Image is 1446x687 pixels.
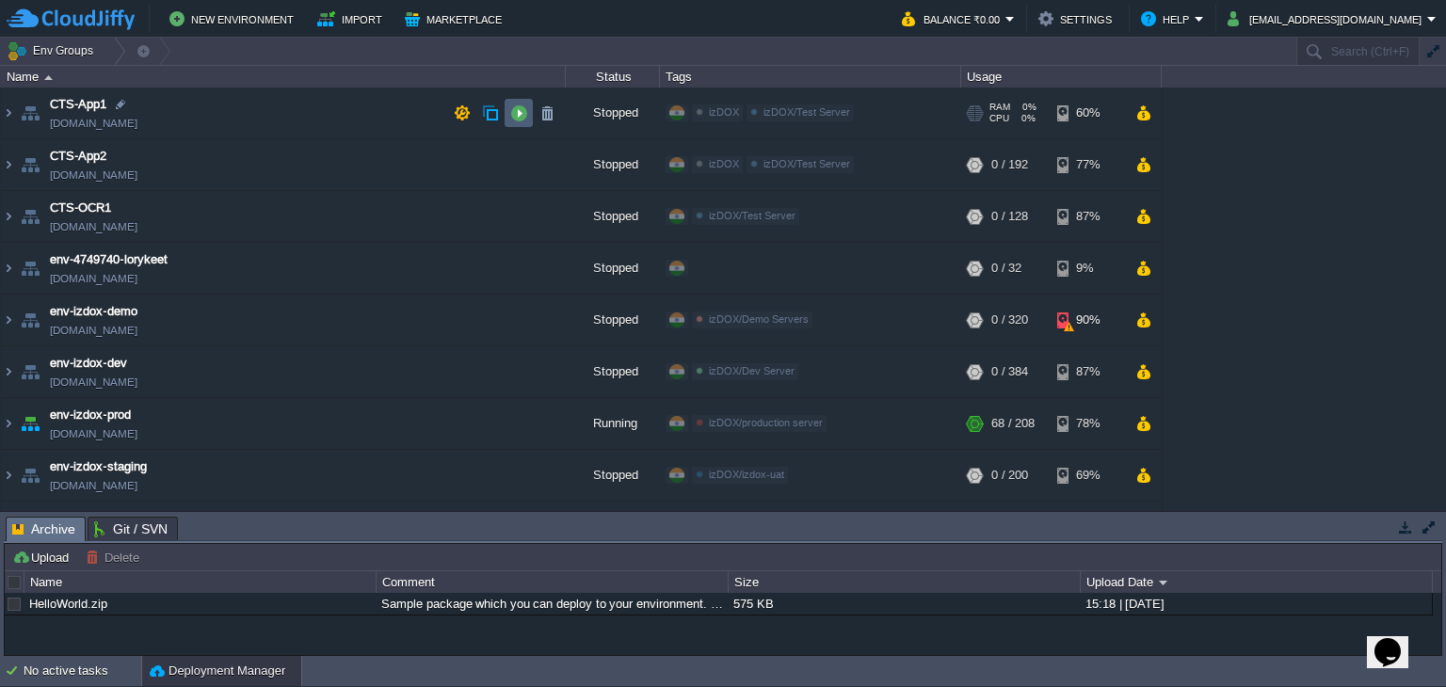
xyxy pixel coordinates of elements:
[1,502,16,552] img: AMDAwAAAACH5BAEAAAAALAAAAAABAAEAAAICRAEAOw==
[962,66,1161,88] div: Usage
[17,346,43,397] img: AMDAwAAAACH5BAEAAAAALAAAAAABAAEAAAICRAEAOw==
[566,346,660,397] div: Stopped
[17,450,43,501] img: AMDAwAAAACH5BAEAAAAALAAAAAABAAEAAAICRAEAOw==
[729,593,1079,615] div: 575 KB
[50,321,137,340] span: [DOMAIN_NAME]
[730,571,1080,593] div: Size
[50,217,137,236] span: [DOMAIN_NAME]
[566,243,660,294] div: Stopped
[991,139,1028,190] div: 0 / 192
[150,662,285,680] button: Deployment Manager
[29,597,107,611] a: HelloWorld.zip
[763,158,850,169] span: izDOX/Test Server
[1,139,16,190] img: AMDAwAAAACH5BAEAAAAALAAAAAABAAEAAAICRAEAOw==
[44,75,53,80] img: AMDAwAAAACH5BAEAAAAALAAAAAABAAEAAAICRAEAOw==
[17,139,43,190] img: AMDAwAAAACH5BAEAAAAALAAAAAABAAEAAAICRAEAOw==
[24,656,141,686] div: No active tasks
[377,593,727,615] div: Sample package which you can deploy to your environment. Feel free to delete and upload a package...
[50,114,137,133] span: [DOMAIN_NAME]
[566,88,660,138] div: Stopped
[17,243,43,294] img: AMDAwAAAACH5BAEAAAAALAAAAAABAAEAAAICRAEAOw==
[50,166,137,184] span: [DOMAIN_NAME]
[1,295,16,345] img: AMDAwAAAACH5BAEAAAAALAAAAAABAAEAAAICRAEAOw==
[1,398,16,449] img: AMDAwAAAACH5BAEAAAAALAAAAAABAAEAAAICRAEAOw==
[17,398,43,449] img: AMDAwAAAACH5BAEAAAAALAAAAAABAAEAAAICRAEAOw==
[661,66,960,88] div: Tags
[1,243,16,294] img: AMDAwAAAACH5BAEAAAAALAAAAAABAAEAAAICRAEAOw==
[17,295,43,345] img: AMDAwAAAACH5BAEAAAAALAAAAAABAAEAAAICRAEAOw==
[1,346,16,397] img: AMDAwAAAACH5BAEAAAAALAAAAAABAAEAAAICRAEAOw==
[50,457,147,476] a: env-izdox-staging
[1057,191,1118,242] div: 87%
[25,571,376,593] div: Name
[991,295,1028,345] div: 0 / 320
[378,571,728,593] div: Comment
[989,113,1009,124] span: CPU
[1057,139,1118,190] div: 77%
[7,38,100,64] button: Env Groups
[709,469,784,480] span: izDOX/izdox-uat
[1228,8,1427,30] button: [EMAIL_ADDRESS][DOMAIN_NAME]
[991,450,1028,501] div: 0 / 200
[566,139,660,190] div: Stopped
[50,424,137,443] span: [DOMAIN_NAME]
[1057,398,1118,449] div: 78%
[50,302,137,321] a: env-izdox-demo
[50,95,106,114] a: CTS-App1
[50,406,131,424] a: env-izdox-prod
[1057,243,1118,294] div: 9%
[50,147,106,166] a: CTS-App2
[317,8,388,30] button: Import
[1141,8,1195,30] button: Help
[2,66,565,88] div: Name
[1,450,16,501] img: AMDAwAAAACH5BAEAAAAALAAAAAABAAEAAAICRAEAOw==
[709,210,795,221] span: izDOX/Test Server
[991,243,1021,294] div: 0 / 32
[567,66,659,88] div: Status
[50,250,168,269] a: env-4749740-lorykeet
[1057,450,1118,501] div: 69%
[1057,346,1118,397] div: 87%
[94,518,168,540] span: Git / SVN
[50,269,137,288] span: [DOMAIN_NAME]
[709,417,823,428] span: izDOX/production server
[566,398,660,449] div: Running
[17,502,43,552] img: AMDAwAAAACH5BAEAAAAALAAAAAABAAEAAAICRAEAOw==
[902,8,1005,30] button: Balance ₹0.00
[50,509,144,528] a: env-izdox-testing
[566,295,660,345] div: Stopped
[709,365,795,376] span: izDOX/Dev Server
[566,502,660,552] div: Running
[1017,113,1036,124] span: 0%
[991,502,1035,552] div: 12 / 200
[991,398,1035,449] div: 68 / 208
[1057,295,1118,345] div: 90%
[50,373,137,391] span: [DOMAIN_NAME]
[1057,502,1118,552] div: 88%
[566,191,660,242] div: Stopped
[989,102,1010,113] span: RAM
[1057,88,1118,138] div: 60%
[709,158,739,169] span: izDOX
[50,476,137,495] span: [DOMAIN_NAME]
[709,313,809,325] span: izDOX/Demo Servers
[169,8,299,30] button: New Environment
[1,88,16,138] img: AMDAwAAAACH5BAEAAAAALAAAAAABAAEAAAICRAEAOw==
[405,8,507,30] button: Marketplace
[86,549,145,566] button: Delete
[50,354,127,373] a: env-izdox-dev
[1367,612,1427,668] iframe: chat widget
[566,450,660,501] div: Stopped
[763,106,850,118] span: izDOX/Test Server
[50,199,111,217] a: CTS-OCR1
[991,191,1028,242] div: 0 / 128
[1018,102,1036,113] span: 0%
[1,191,16,242] img: AMDAwAAAACH5BAEAAAAALAAAAAABAAEAAAICRAEAOw==
[12,518,75,541] span: Archive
